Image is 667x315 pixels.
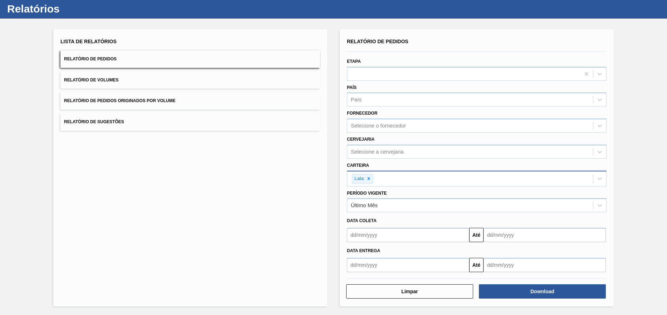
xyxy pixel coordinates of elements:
[60,50,320,68] button: Relatório de Pedidos
[60,71,320,89] button: Relatório de Volumes
[347,228,469,242] input: dd/mm/yyyy
[347,59,361,64] label: Etapa
[64,77,118,82] span: Relatório de Volumes
[347,111,377,116] label: Fornecedor
[352,174,365,183] div: Lata
[351,97,362,103] div: País
[346,284,473,299] button: Limpar
[347,163,369,168] label: Carteira
[347,218,377,223] span: Data coleta
[60,113,320,131] button: Relatório de Sugestões
[351,149,404,155] div: Selecione a cervejaria
[347,191,387,196] label: Período Vigente
[484,258,606,272] input: dd/mm/yyyy
[60,39,117,44] span: Lista de Relatórios
[347,258,469,272] input: dd/mm/yyyy
[469,258,484,272] button: Até
[64,56,117,61] span: Relatório de Pedidos
[64,119,124,124] span: Relatório de Sugestões
[347,39,408,44] span: Relatório de Pedidos
[479,284,606,299] button: Download
[347,85,357,90] label: País
[64,98,176,103] span: Relatório de Pedidos Originados por Volume
[351,202,378,209] div: Último Mês
[60,92,320,110] button: Relatório de Pedidos Originados por Volume
[347,137,374,142] label: Cervejaria
[469,228,484,242] button: Até
[484,228,606,242] input: dd/mm/yyyy
[351,123,406,129] div: Selecione o fornecedor
[347,248,380,253] span: Data entrega
[7,5,134,13] h1: Relatórios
